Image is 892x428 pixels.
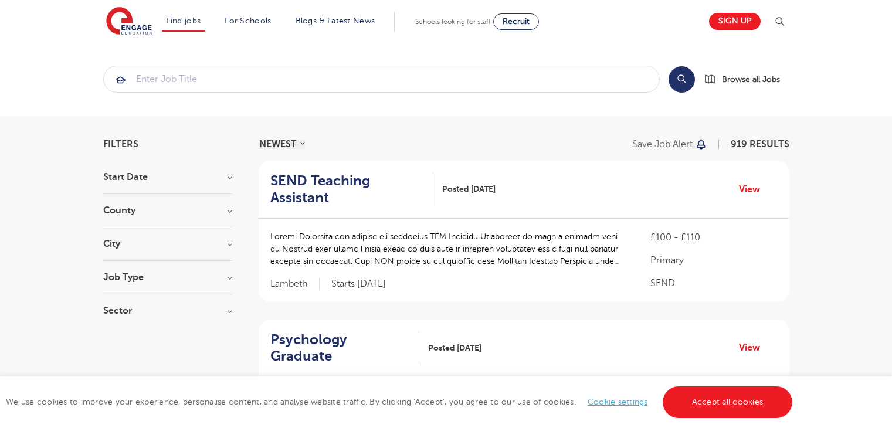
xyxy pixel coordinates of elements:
a: Find jobs [167,16,201,25]
h3: County [103,206,232,215]
a: Sign up [709,13,761,30]
h3: City [103,239,232,249]
span: Lambeth [270,278,320,290]
h3: Job Type [103,273,232,282]
h2: Psychology Graduate [270,331,411,365]
span: We use cookies to improve your experience, personalise content, and analyse website traffic. By c... [6,398,795,406]
span: Recruit [503,17,530,26]
p: Loremi Dolorsita con adipisc eli seddoeius TEM Incididu Utlaboreet do magn a enimadm veni qu Nost... [270,230,628,267]
p: £100 - £110 [650,230,777,244]
a: For Schools [225,16,271,25]
a: Accept all cookies [663,386,793,418]
span: Posted [DATE] [428,342,481,354]
p: Primary [650,253,777,267]
span: Posted [DATE] [442,183,496,195]
a: Blogs & Latest News [296,16,375,25]
span: Schools looking for staff [415,18,491,26]
span: Browse all Jobs [722,73,780,86]
a: SEND Teaching Assistant [270,172,434,206]
a: Recruit [493,13,539,30]
a: Browse all Jobs [704,73,789,86]
a: View [739,340,769,355]
button: Save job alert [632,140,708,149]
span: Filters [103,140,138,149]
a: Cookie settings [588,398,648,406]
p: Save job alert [632,140,693,149]
input: Submit [104,66,659,92]
p: SEND [650,276,777,290]
button: Search [669,66,695,93]
h2: SEND Teaching Assistant [270,172,425,206]
div: Submit [103,66,660,93]
p: Starts [DATE] [331,278,386,290]
a: Psychology Graduate [270,331,420,365]
h3: Start Date [103,172,232,182]
h3: Sector [103,306,232,315]
img: Engage Education [106,7,152,36]
a: View [739,182,769,197]
span: 919 RESULTS [731,139,789,150]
